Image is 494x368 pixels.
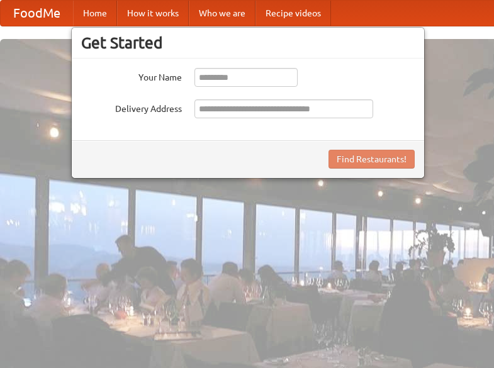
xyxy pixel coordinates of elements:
[81,68,182,84] label: Your Name
[81,99,182,115] label: Delivery Address
[328,150,415,169] button: Find Restaurants!
[81,33,415,52] h3: Get Started
[117,1,189,26] a: How it works
[73,1,117,26] a: Home
[189,1,255,26] a: Who we are
[255,1,331,26] a: Recipe videos
[1,1,73,26] a: FoodMe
